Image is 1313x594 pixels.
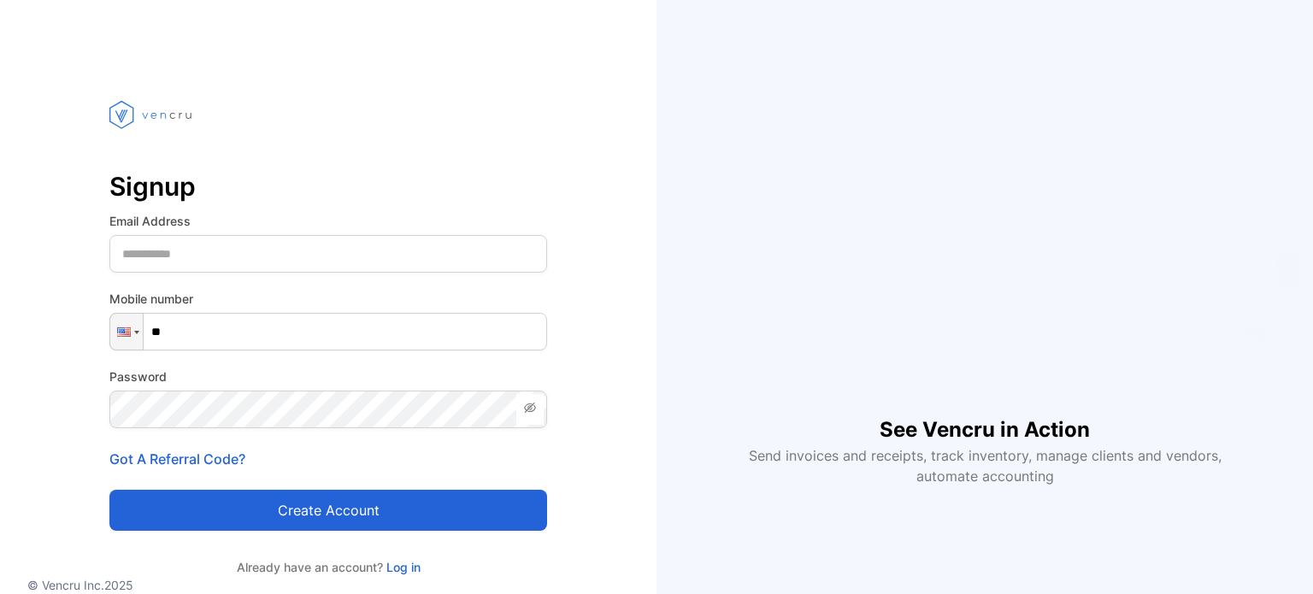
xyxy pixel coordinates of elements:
[737,109,1233,387] iframe: YouTube video player
[109,368,547,385] label: Password
[109,166,547,207] p: Signup
[109,449,547,469] p: Got A Referral Code?
[109,490,547,531] button: Create account
[109,558,547,576] p: Already have an account?
[880,387,1090,445] h1: See Vencru in Action
[110,314,143,350] div: United States: + 1
[109,212,547,230] label: Email Address
[383,560,421,574] a: Log in
[109,290,547,308] label: Mobile number
[109,68,195,161] img: vencru logo
[739,445,1231,486] p: Send invoices and receipts, track inventory, manage clients and vendors, automate accounting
